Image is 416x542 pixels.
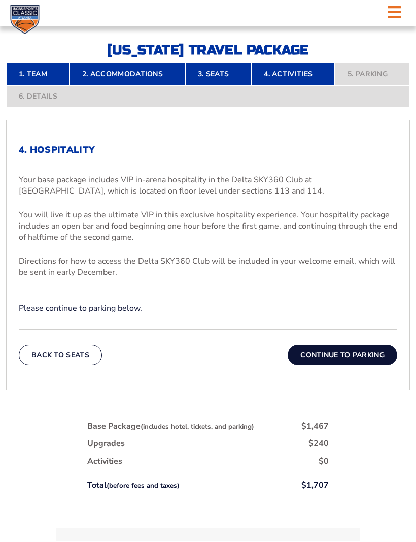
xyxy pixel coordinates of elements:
div: Activities [87,456,122,467]
div: $0 [319,456,329,467]
p: Directions for how to access the Delta SKY360 Club will be included in your welcome email, which ... [19,256,397,279]
div: Total [87,480,180,491]
h2: 4. Hospitality [19,145,397,156]
button: Back To Seats [19,345,102,366]
div: Base Package [87,421,254,432]
button: Continue To Parking [288,345,397,366]
p: Your base package includes VIP in-arena hospitality in the Delta SKY360 Club at [GEOGRAPHIC_DATA]... [19,175,397,198]
p: You will live it up as the ultimate VIP in this exclusive hospitality experience. Your hospitalit... [19,210,397,244]
img: CBS Sports Classic [10,5,40,35]
a: 3. Seats [185,63,251,86]
h2: [US_STATE] Travel Package [96,44,320,57]
div: Upgrades [87,438,125,450]
a: 2. Accommodations [70,63,185,86]
p: Please continue to parking below. [19,303,397,314]
div: $240 [308,438,329,450]
small: (includes hotel, tickets, and parking) [141,423,254,432]
a: 1. Team [6,63,70,86]
small: (before fees and taxes) [107,482,180,491]
div: $1,707 [301,480,329,491]
div: $1,467 [301,421,329,432]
